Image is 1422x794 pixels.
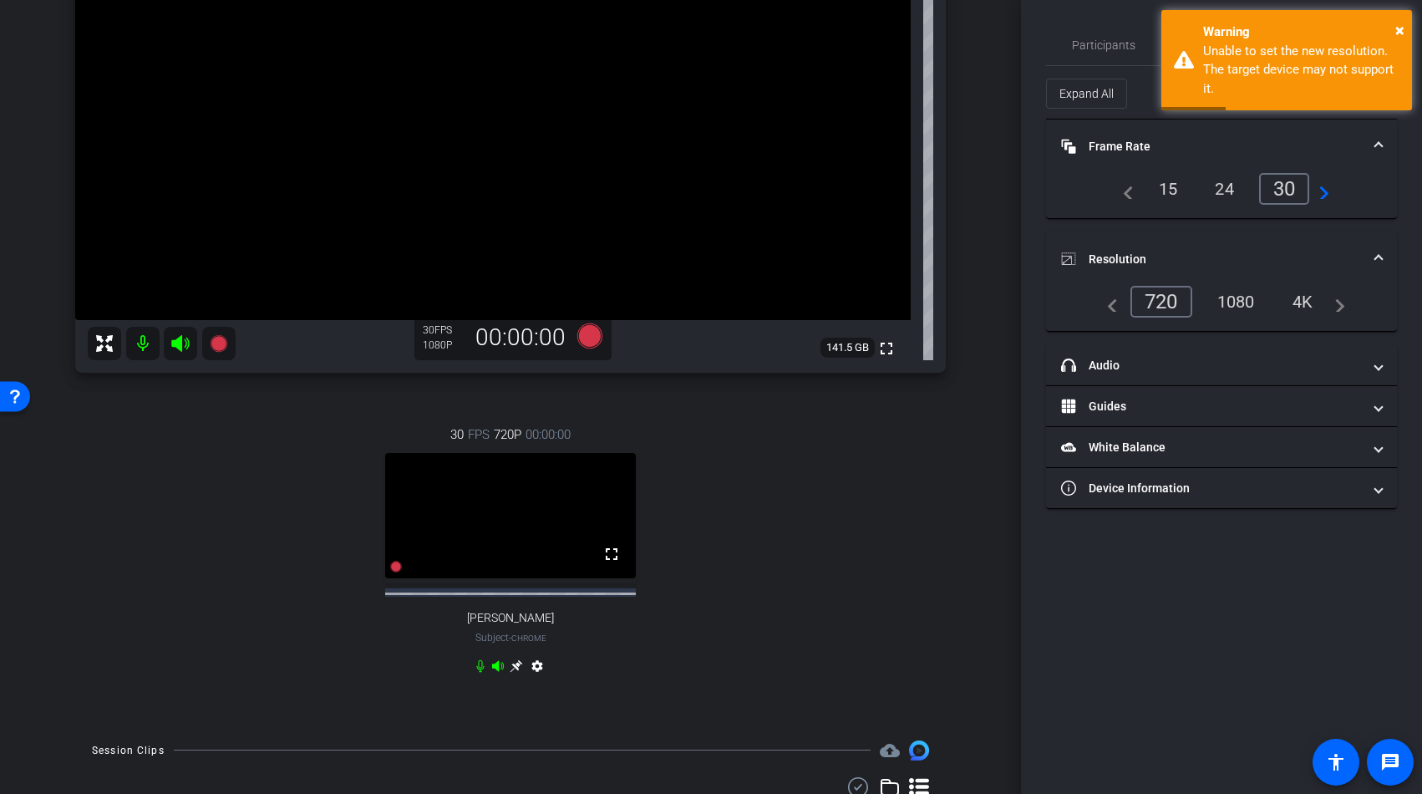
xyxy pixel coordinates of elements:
[494,425,521,444] span: 720P
[1061,357,1362,374] mat-panel-title: Audio
[423,338,465,352] div: 1080P
[1326,752,1346,772] mat-icon: accessibility
[1046,345,1397,385] mat-expansion-panel-header: Audio
[1061,398,1362,415] mat-panel-title: Guides
[1395,20,1404,40] span: ×
[1380,752,1400,772] mat-icon: message
[1061,251,1362,268] mat-panel-title: Resolution
[1114,179,1134,199] mat-icon: navigate_before
[1130,286,1192,318] div: 720
[1203,42,1399,99] div: Unable to set the new resolution. The target device may not support it.
[1395,18,1404,43] button: Close
[1046,173,1397,218] div: Frame Rate
[526,425,571,444] span: 00:00:00
[1202,175,1247,203] div: 24
[468,425,490,444] span: FPS
[880,741,900,761] mat-icon: cloud_upload
[465,323,576,352] div: 00:00:00
[1061,138,1362,155] mat-panel-title: Frame Rate
[820,338,875,358] span: 141.5 GB
[92,742,165,759] div: Session Clips
[1098,292,1118,312] mat-icon: navigate_before
[876,338,896,359] mat-icon: fullscreen
[1046,286,1397,331] div: Resolution
[467,611,554,625] span: [PERSON_NAME]
[511,634,546,643] span: Chrome
[1205,288,1267,316] div: 1080
[1280,288,1326,316] div: 4K
[1061,439,1362,456] mat-panel-title: White Balance
[1203,23,1399,42] div: Warning
[509,632,511,644] span: -
[1046,120,1397,173] mat-expansion-panel-header: Frame Rate
[1046,79,1127,109] button: Expand All
[1046,427,1397,467] mat-expansion-panel-header: White Balance
[475,630,546,645] span: Subject
[909,741,929,761] img: Session clips
[1061,480,1362,497] mat-panel-title: Device Information
[1046,232,1397,286] mat-expansion-panel-header: Resolution
[1325,292,1345,312] mat-icon: navigate_next
[602,544,622,564] mat-icon: fullscreen
[527,659,547,679] mat-icon: settings
[1059,78,1114,109] span: Expand All
[450,425,464,444] span: 30
[1259,173,1310,205] div: 30
[1046,468,1397,508] mat-expansion-panel-header: Device Information
[1309,179,1329,199] mat-icon: navigate_next
[1146,175,1191,203] div: 15
[1072,39,1135,51] span: Participants
[434,324,452,336] span: FPS
[423,323,465,337] div: 30
[880,741,900,761] span: Destinations for your clips
[1046,386,1397,426] mat-expansion-panel-header: Guides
